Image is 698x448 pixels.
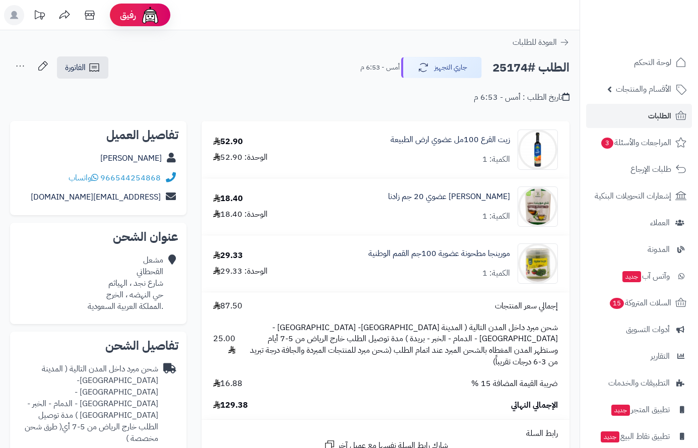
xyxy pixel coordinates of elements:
[120,9,136,21] span: رفيق
[601,138,613,149] span: 3
[586,211,692,235] a: العملاء
[513,36,569,48] a: العودة للطلبات
[31,191,161,203] a: [EMAIL_ADDRESS][DOMAIN_NAME]
[518,130,557,170] img: 1633115790-pumpkin-oil-1_10-90x90.jpg
[482,154,510,165] div: الكمية: 1
[586,104,692,128] a: الطلبات
[626,323,670,337] span: أدوات التسويق
[595,189,671,203] span: إشعارات التحويلات البنكية
[388,191,510,203] a: [PERSON_NAME] عضوي 20 جم زادنا
[586,237,692,262] a: المدونة
[88,254,163,312] div: مشعل القحطاني شارع نجد ، الهياثم حي النهضه ، الخرج .المملكة العربية السعودية
[100,172,161,184] a: 966544254868
[27,5,52,28] a: تحديثات المنصة
[18,231,178,243] h2: عنوان الشحن
[586,344,692,368] a: التقارير
[586,157,692,181] a: طلبات الإرجاع
[648,109,671,123] span: الطلبات
[586,131,692,155] a: المراجعات والأسئلة3
[630,162,671,176] span: طلبات الإرجاع
[213,400,248,411] span: 129.38
[471,378,558,390] span: ضريبة القيمة المضافة 15 %
[586,371,692,395] a: التطبيقات والخدمات
[360,62,400,73] small: أمس - 6:53 م
[610,298,624,309] span: 15
[648,242,670,257] span: المدونة
[622,271,641,282] span: جديد
[616,82,671,96] span: الأقسام والمنتجات
[650,216,670,230] span: العملاء
[140,5,160,25] img: ai-face.png
[100,152,162,164] a: [PERSON_NAME]
[213,378,242,390] span: 16.88
[482,211,510,222] div: الكمية: 1
[492,57,569,78] h2: الطلب #25174
[586,50,692,75] a: لوحة التحكم
[213,300,242,312] span: 87.50
[245,322,558,368] span: شحن مبرد داخل المدن التالية ( المدينة [GEOGRAPHIC_DATA]- [GEOGRAPHIC_DATA] - [GEOGRAPHIC_DATA] - ...
[18,129,178,141] h2: تفاصيل العميل
[18,363,158,444] div: شحن مبرد داخل المدن التالية ( المدينة [GEOGRAPHIC_DATA]- [GEOGRAPHIC_DATA] - [GEOGRAPHIC_DATA] - ...
[601,431,619,442] span: جديد
[18,340,178,352] h2: تفاصيل الشحن
[586,264,692,288] a: وآتس آبجديد
[368,248,510,260] a: مورينجا مطحونة عضوية 100جم القمم الوطنية
[586,184,692,208] a: إشعارات التحويلات البنكية
[586,291,692,315] a: السلات المتروكة15
[610,403,670,417] span: تطبيق المتجر
[213,193,243,205] div: 18.40
[474,92,569,103] div: تاريخ الطلب : أمس - 6:53 م
[511,400,558,411] span: الإجمالي النهائي
[600,136,671,150] span: المراجعات والأسئلة
[213,266,268,277] div: الوحدة: 29.33
[608,376,670,390] span: التطبيقات والخدمات
[518,243,557,284] img: 1757502093-%D9%85%D9%88%D8%B1%D9%8A%D9%86%D8%AC%D8%A7%20%D8%B9%D8%B6%D9%88%D9%8A%D8%A9%20-90x90.jpg
[621,269,670,283] span: وآتس آب
[25,421,158,444] span: ( طرق شحن مخصصة )
[65,61,86,74] span: الفاتورة
[482,268,510,279] div: الكمية: 1
[57,56,108,79] a: الفاتورة
[586,398,692,422] a: تطبيق المتجرجديد
[611,405,630,416] span: جديد
[69,172,98,184] a: واتساب
[513,36,557,48] span: العودة للطلبات
[391,134,510,146] a: زيت القرع 100مل عضوي ارض الطبيعة
[213,333,235,356] span: 25.00
[213,209,268,220] div: الوحدة: 18.40
[213,136,243,148] div: 52.90
[495,300,558,312] span: إجمالي سعر المنتجات
[518,186,557,227] img: 1694463515-e62723ce8f2ed7b3297f217269cca5af498bee52-90x90.png
[586,317,692,342] a: أدوات التسويق
[213,250,243,262] div: 29.33
[213,152,268,163] div: الوحدة: 52.90
[634,55,671,70] span: لوحة التحكم
[401,57,482,78] button: جاري التجهيز
[600,429,670,443] span: تطبيق نقاط البيع
[609,296,671,310] span: السلات المتروكة
[651,349,670,363] span: التقارير
[206,428,565,439] div: رابط السلة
